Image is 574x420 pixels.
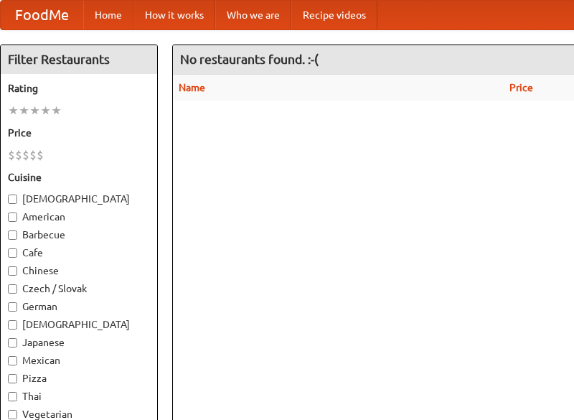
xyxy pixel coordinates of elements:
label: American [8,210,150,224]
input: [DEMOGRAPHIC_DATA] [8,195,17,204]
a: Recipe videos [291,1,377,29]
label: Cafe [8,246,150,260]
li: ★ [19,103,29,118]
h5: Price [8,126,150,140]
input: Thai [8,392,17,401]
a: Name [179,82,205,93]
input: German [8,302,17,312]
li: ★ [40,103,51,118]
li: ★ [8,103,19,118]
ng-pluralize: No restaurants found. :-( [180,52,319,66]
label: Chinese [8,263,150,278]
h5: Cuisine [8,170,150,185]
li: $ [15,147,22,163]
label: [DEMOGRAPHIC_DATA] [8,192,150,206]
input: American [8,213,17,222]
a: Price [509,82,533,93]
input: Pizza [8,374,17,383]
li: $ [22,147,29,163]
label: [DEMOGRAPHIC_DATA] [8,317,150,332]
li: $ [8,147,15,163]
input: Mexican [8,356,17,365]
li: $ [29,147,37,163]
label: Japanese [8,335,150,350]
input: Czech / Slovak [8,284,17,294]
li: $ [37,147,44,163]
label: Thai [8,389,150,403]
input: [DEMOGRAPHIC_DATA] [8,320,17,330]
label: Barbecue [8,228,150,242]
label: German [8,299,150,314]
a: How it works [133,1,215,29]
input: Japanese [8,338,17,347]
a: Home [83,1,133,29]
h5: Rating [8,81,150,95]
input: Barbecue [8,230,17,240]
input: Vegetarian [8,410,17,419]
label: Pizza [8,371,150,386]
a: Who we are [215,1,291,29]
label: Czech / Slovak [8,281,150,296]
a: FoodMe [1,1,83,29]
input: Chinese [8,266,17,276]
input: Cafe [8,248,17,258]
h4: Filter Restaurants [1,45,157,74]
label: Mexican [8,353,150,368]
li: ★ [51,103,62,118]
li: ★ [29,103,40,118]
